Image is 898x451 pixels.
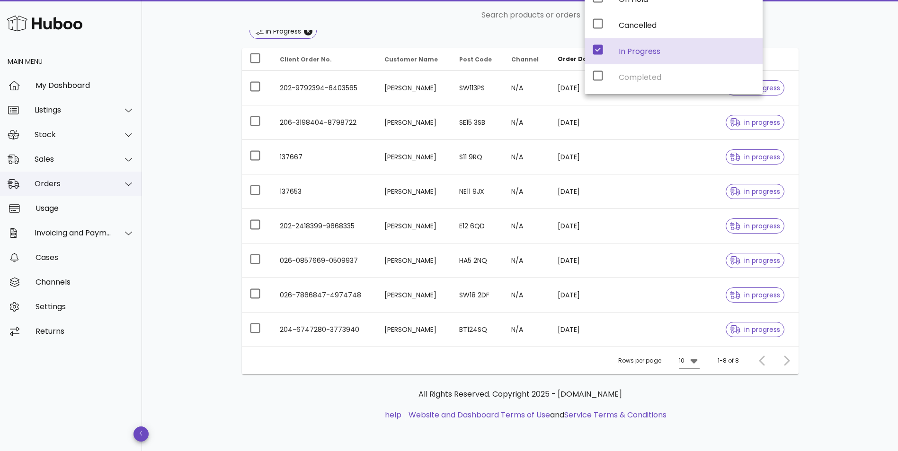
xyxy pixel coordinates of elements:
span: Client Order No. [280,55,332,63]
td: [PERSON_NAME] [377,209,452,243]
div: My Dashboard [36,81,134,90]
div: 10Rows per page: [679,353,700,368]
div: In Progress [619,47,755,56]
th: Customer Name [377,48,452,71]
div: Invoicing and Payments [35,228,112,237]
td: [DATE] [550,71,615,105]
td: SE15 3SB [452,105,504,140]
div: Returns [36,327,134,336]
div: 1-8 of 8 [718,356,739,365]
span: in progress [730,188,780,195]
td: [DATE] [550,140,615,174]
div: Sales [35,155,112,164]
td: [PERSON_NAME] [377,71,452,105]
th: Order Date: Sorted descending. Activate to remove sorting. [550,48,615,71]
th: Client Order No. [272,48,377,71]
td: N/A [504,105,550,140]
td: [DATE] [550,243,615,278]
span: Customer Name [384,55,438,63]
td: S11 9RQ [452,140,504,174]
span: in progress [730,154,780,160]
div: Usage [36,204,134,213]
td: [PERSON_NAME] [377,312,452,347]
a: Website and Dashboard Terms of Use [409,409,550,420]
span: Post Code [459,55,492,63]
td: N/A [504,140,550,174]
li: and [405,409,667,421]
td: N/A [504,209,550,243]
td: [PERSON_NAME] [377,140,452,174]
div: Orders [35,179,112,188]
td: N/A [504,174,550,209]
td: [DATE] [550,105,615,140]
td: [DATE] [550,312,615,347]
td: 204-6747280-3773940 [272,312,377,347]
img: Huboo Logo [7,13,82,34]
td: 202-9792394-6403565 [272,71,377,105]
div: Cases [36,253,134,262]
td: SW18 2DF [452,278,504,312]
td: [DATE] [550,278,615,312]
span: in progress [730,326,780,333]
td: N/A [504,278,550,312]
td: 137667 [272,140,377,174]
td: N/A [504,312,550,347]
div: Stock [35,130,112,139]
td: [PERSON_NAME] [377,105,452,140]
td: 202-2418399-9668335 [272,209,377,243]
div: Listings [35,105,112,114]
td: 206-3198404-8798722 [272,105,377,140]
td: 137653 [272,174,377,209]
td: N/A [504,71,550,105]
div: Cancelled [619,21,755,30]
td: [DATE] [550,174,615,209]
button: Close [304,27,312,35]
td: [PERSON_NAME] [377,174,452,209]
span: Channel [511,55,539,63]
a: Service Terms & Conditions [564,409,667,420]
th: Post Code [452,48,504,71]
div: Channels [36,278,134,286]
div: 10 [679,356,685,365]
div: In Progress [264,26,301,36]
td: [PERSON_NAME] [377,278,452,312]
td: NE11 9JX [452,174,504,209]
span: in progress [730,292,780,298]
th: Channel [504,48,550,71]
td: N/A [504,243,550,278]
div: Settings [36,302,134,311]
td: HA5 2NQ [452,243,504,278]
td: 026-7866847-4974748 [272,278,377,312]
p: All Rights Reserved. Copyright 2025 - [DOMAIN_NAME] [249,389,791,400]
a: help [385,409,401,420]
span: in progress [730,119,780,126]
span: in progress [730,257,780,264]
span: Order Date [558,55,594,63]
span: in progress [730,223,780,229]
td: [PERSON_NAME] [377,243,452,278]
td: E12 6QD [452,209,504,243]
td: BT124SQ [452,312,504,347]
div: Rows per page: [618,347,700,374]
td: 026-0857669-0509937 [272,243,377,278]
td: [DATE] [550,209,615,243]
td: SW113PS [452,71,504,105]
